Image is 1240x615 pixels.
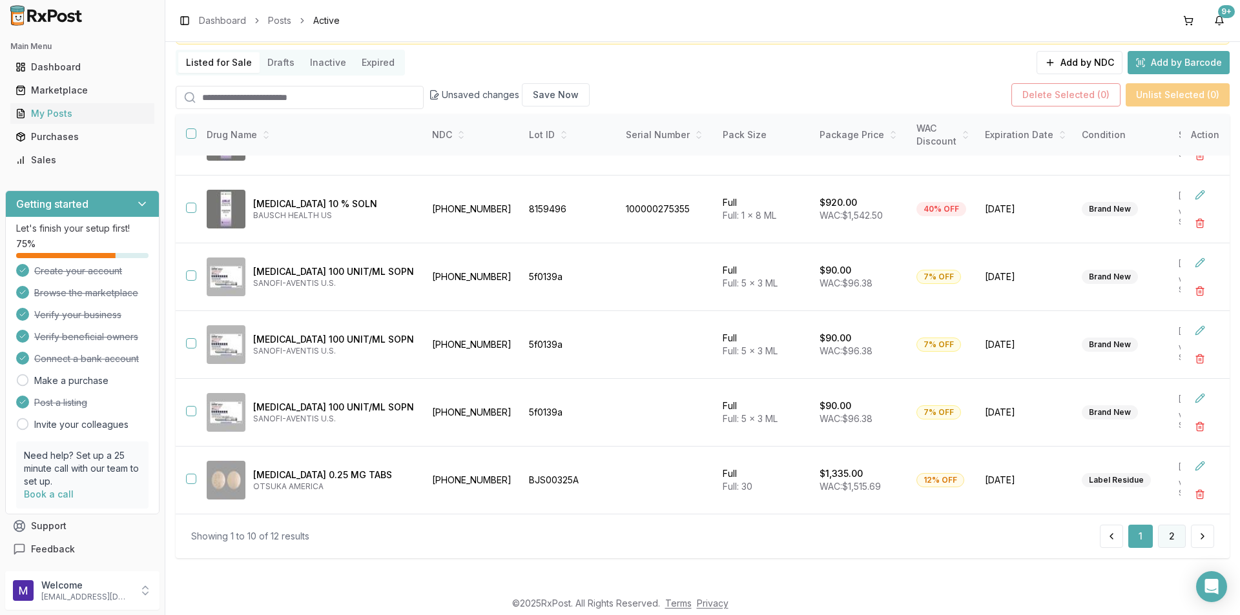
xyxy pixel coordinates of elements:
[13,580,34,601] img: User avatar
[15,84,149,97] div: Marketplace
[521,311,618,379] td: 5f0139a
[16,196,88,212] h3: Getting started
[5,514,160,538] button: Support
[715,243,812,311] td: Full
[1179,191,1228,201] p: [DATE]
[916,405,961,419] div: 7% OFF
[253,401,414,414] p: [MEDICAL_DATA] 100 UNIT/ML SOPN
[34,374,108,387] a: Make a purchase
[429,83,590,106] div: Unsaved changes
[10,41,154,52] h2: Main Menu
[15,130,149,143] div: Purchases
[16,237,36,250] span: 75 %
[985,406,1066,419] span: [DATE]
[424,379,521,447] td: [PHONE_NUMBER]
[253,481,414,492] p: OTSUKA AMERICA
[34,308,121,321] span: Verify your business
[723,413,778,424] span: Full: 5 x 3 ML
[626,128,707,141] div: Serial Number
[1188,483,1212,506] button: Delete
[1082,405,1138,419] div: Brand New
[5,103,160,124] button: My Posts
[31,543,75,556] span: Feedback
[820,467,863,480] p: $1,335.00
[1179,207,1228,227] p: via NDC Search
[985,203,1066,216] span: [DATE]
[199,14,246,27] a: Dashboard
[5,126,160,147] button: Purchases
[916,202,966,216] div: 40% OFF
[10,79,154,102] a: Marketplace
[16,222,149,235] p: Let's finish your setup first!
[697,598,728,609] a: Privacy
[34,330,138,343] span: Verify beneficial owners
[723,481,752,492] span: Full: 30
[522,83,590,106] button: Save Now
[10,55,154,79] a: Dashboard
[916,122,969,148] div: WAC Discount
[715,176,812,243] td: Full
[1179,259,1228,269] p: [DATE]
[1218,5,1235,18] div: 9+
[1158,525,1186,548] button: 2
[916,338,961,352] div: 7% OFF
[41,579,131,592] p: Welcome
[253,469,414,481] p: [MEDICAL_DATA] 0.25 MG TABS
[916,270,961,284] div: 7% OFF
[15,154,149,166] div: Sales
[5,150,160,170] button: Sales
[715,447,812,514] td: Full
[916,473,964,487] div: 12% OFF
[253,414,414,424] p: SANOFI-AVENTIS U.S.
[424,447,521,514] td: [PHONE_NUMBER]
[424,311,521,379] td: [PHONE_NUMBER]
[34,287,138,299] span: Browse the marketplace
[1188,183,1212,207] button: Edit
[207,190,245,228] img: Jublia 10 % SOLN
[34,418,129,431] a: Invite your colleagues
[820,264,851,277] p: $90.00
[15,107,149,120] div: My Posts
[41,592,131,602] p: [EMAIL_ADDRESS][DOMAIN_NAME]
[820,332,851,345] p: $90.00
[1082,338,1138,352] div: Brand New
[207,393,245,432] img: Lantus SoloStar 100 UNIT/ML SOPN
[268,14,291,27] a: Posts
[723,210,776,221] span: Full: 1 x 8 ML
[521,243,618,311] td: 5f0139a
[521,447,618,514] td: BJS00325A
[34,352,139,365] span: Connect a bank account
[1082,202,1138,216] div: Brand New
[985,128,1066,141] div: Expiration Date
[424,176,521,243] td: [PHONE_NUMBER]
[253,278,414,288] p: SANOFI-AVENTIS U.S.
[1128,525,1153,548] button: 1
[15,61,149,74] div: Dashboard
[1188,415,1212,438] button: Delete
[424,243,521,311] td: [PHONE_NUMBER]
[1179,478,1228,498] p: via NDC Search
[1179,462,1228,472] p: [DATE]
[985,338,1066,351] span: [DATE]
[1179,342,1228,363] p: via NDC Search
[5,80,160,101] button: Marketplace
[1074,114,1171,156] th: Condition
[178,52,260,73] button: Listed for Sale
[5,57,160,77] button: Dashboard
[191,530,309,543] div: Showing 1 to 10 of 12 results
[521,176,618,243] td: 8159496
[5,5,88,26] img: RxPost Logo
[432,128,513,141] div: NDC
[1188,279,1212,303] button: Delete
[207,257,245,296] img: Lantus SoloStar 100 UNIT/ML SOPN
[207,325,245,364] img: Lantus SoloStar 100 UNIT/ML SOPN
[820,481,881,492] span: WAC: $1,515.69
[1188,454,1212,478] button: Edit
[313,14,340,27] span: Active
[1082,270,1138,284] div: Brand New
[1179,327,1228,337] p: [DATE]
[820,128,901,141] div: Package Price
[354,52,402,73] button: Expired
[820,210,883,221] span: WAC: $1,542.50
